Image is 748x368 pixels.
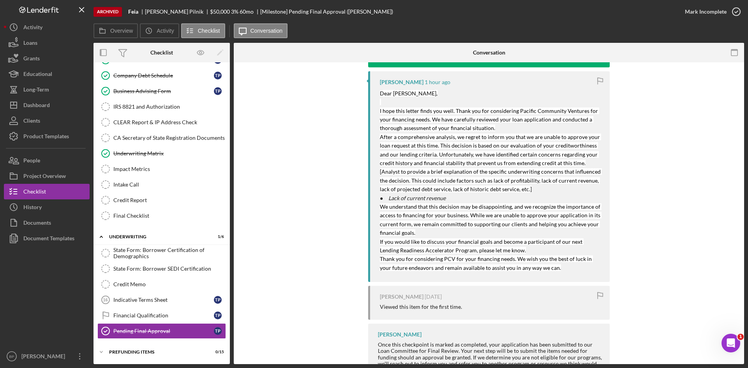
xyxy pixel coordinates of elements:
div: 0 / 15 [210,350,224,354]
a: Credit Memo [97,276,226,292]
div: [PERSON_NAME] [19,349,70,366]
button: People [4,153,90,168]
button: History [4,199,90,215]
div: 60 mo [240,9,254,15]
div: Educational [23,66,52,84]
button: Checklist [4,184,90,199]
p: ● [380,194,602,202]
button: Activity [4,19,90,35]
mark: If you would like to discuss your financial goals and become a participant of our next Lending Re... [380,238,584,254]
button: Overview [93,23,138,38]
button: Educational [4,66,90,82]
b: Feia [128,9,138,15]
div: T P [214,296,222,304]
button: Product Templates [4,129,90,144]
div: [PERSON_NAME] [380,294,423,300]
mark: We understand that this decision may be disappointing, and we recognize the importance of access ... [380,203,602,236]
div: Checklist [23,184,46,201]
div: Document Templates [23,231,74,248]
button: Long-Term [4,82,90,97]
a: Intake Call [97,177,226,192]
div: Business Advising Form [113,88,214,94]
div: T P [214,312,222,319]
mark: [Analyst to provide a brief explanation of the specific underwriting concerns that influenced the... [380,168,602,192]
button: Loans [4,35,90,51]
div: [Milestone] Pending Final Approval ([PERSON_NAME]) [260,9,393,15]
tspan: 16 [103,298,108,302]
div: IRS 8821 and Authorization [113,104,226,110]
div: Product Templates [23,129,69,146]
div: Indicative Terms Sheet [113,297,214,303]
div: Company Debt Schedule [113,72,214,79]
a: Business Advising FormTP [97,83,226,99]
iframe: Intercom live chat [722,334,740,352]
div: Credit Memo [113,281,226,287]
a: State Form: Borrower Certification of Demographics [97,245,226,261]
div: State Form: Borrower Certification of Demographics [113,247,226,259]
div: T P [214,87,222,95]
button: BP[PERSON_NAME] [4,349,90,364]
div: Grants [23,51,40,68]
a: Company Debt ScheduleTP [97,68,226,83]
div: History [23,199,42,217]
div: Archived [93,7,122,17]
mark: Dear [PERSON_NAME], [380,90,438,97]
a: CA Secretary of State Registration Documents [97,130,226,146]
button: Document Templates [4,231,90,246]
div: Viewed this item for the first time. [380,304,462,310]
button: Conversation [234,23,288,38]
div: Financial Qualification [113,312,214,319]
mark: Thank you for considering PCV for your financing needs. We wish you the best of luck in your futu... [380,255,593,271]
div: T P [214,327,222,335]
button: Grants [4,51,90,66]
div: T P [214,72,222,79]
a: Final Checklist [97,208,226,224]
time: 2025-10-09 20:14 [425,79,450,85]
a: IRS 8821 and Authorization [97,99,226,114]
label: Activity [157,28,174,34]
div: Dashboard [23,97,50,115]
div: [PERSON_NAME] [380,79,423,85]
div: Underwriting [109,234,205,239]
mark: I hope this letter finds you well. Thank you for considering Pacific Community Ventures for your ... [380,107,599,132]
button: Mark Incomplete [677,4,744,19]
button: Documents [4,215,90,231]
div: CA Secretary of State Registration Documents [113,135,226,141]
div: Documents [23,215,51,232]
button: Dashboard [4,97,90,113]
a: Pending Final ApprovalTP [97,323,226,339]
div: 1 / 6 [210,234,224,239]
div: Credit Report [113,197,226,203]
div: [PERSON_NAME] [378,331,422,338]
button: Activity [140,23,179,38]
a: Clients [4,113,90,129]
label: Checklist [198,28,220,34]
button: Checklist [181,23,225,38]
a: CLEAR Report & IP Address Check [97,114,226,130]
a: Credit Report [97,192,226,208]
div: 3 % [231,9,238,15]
div: Checklist [150,49,173,56]
text: BP [9,354,14,359]
div: Loans [23,35,37,53]
div: Clients [23,113,40,130]
div: Intake Call [113,181,226,188]
div: Project Overview [23,168,66,186]
time: 2025-10-04 01:06 [425,294,442,300]
div: Impact Metrics [113,166,226,172]
div: People [23,153,40,170]
a: State Form: Borrower SEDI Certification [97,261,226,276]
div: Mark Incomplete [685,4,727,19]
a: Financial QualificationTP [97,308,226,323]
div: [PERSON_NAME] Pilnik [145,9,210,15]
div: Conversation [473,49,505,56]
a: 16Indicative Terms SheetTP [97,292,226,308]
div: State Form: Borrower SEDI Certification [113,266,226,272]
